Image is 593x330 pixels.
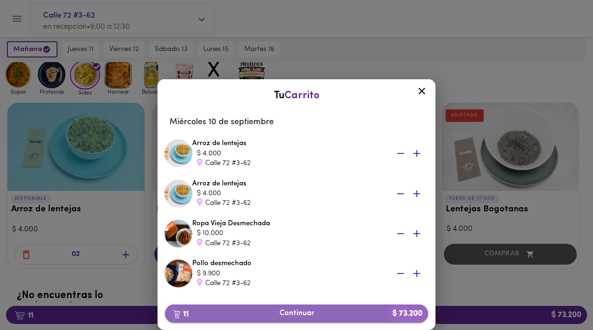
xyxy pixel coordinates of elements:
div: Calle 72 #3-62 [197,279,382,288]
button: 11Continuar$ 73.200 [165,305,428,323]
img: cart.png [173,310,180,319]
img: Ropa Vieja Desmechada [164,220,192,247]
img: Pollo desmechado [164,260,192,287]
img: Arroz de lentejas [164,140,192,167]
div: Calle 72 #3-62 [197,159,382,168]
div: Arroz de lentejas [192,179,429,209]
div: $ 4.000 [197,149,382,159]
b: 11 [168,308,194,320]
div: Ropa Vieja Desmechada [192,219,429,248]
div: Tu [167,89,426,103]
div: Calle 72 #3-62 [197,239,382,248]
b: $ 73.200 [387,305,428,323]
span: Continuar [172,309,421,318]
li: Miércoles 10 de septiembre [162,111,431,133]
div: Pollo desmechado [192,259,429,288]
div: Arroz de lentejas [192,139,429,168]
span: Carrito [284,90,320,101]
div: $ 9.900 [197,269,382,279]
div: $ 4.000 [197,189,382,198]
iframe: Messagebird Livechat Widget [539,276,584,321]
img: Arroz de lentejas [164,180,192,208]
div: Calle 72 #3-62 [197,198,382,208]
div: $ 10.000 [197,228,382,238]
